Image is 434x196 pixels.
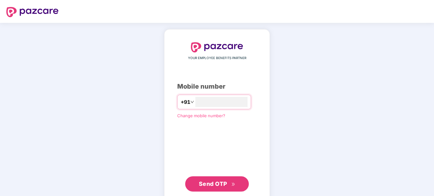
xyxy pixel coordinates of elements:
[191,42,243,52] img: logo
[231,182,235,186] span: double-right
[6,7,59,17] img: logo
[181,98,190,106] span: +91
[190,100,194,104] span: down
[177,82,257,91] div: Mobile number
[199,180,227,187] span: Send OTP
[185,176,249,192] button: Send OTPdouble-right
[177,113,225,118] a: Change mobile number?
[188,56,246,61] span: YOUR EMPLOYEE BENEFITS PARTNER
